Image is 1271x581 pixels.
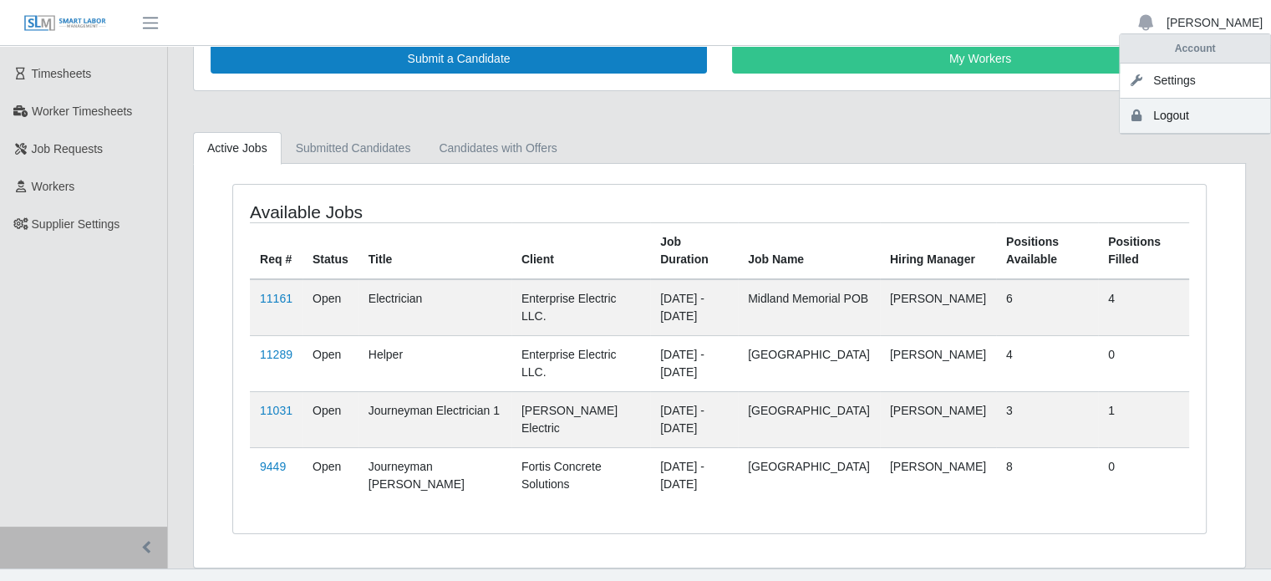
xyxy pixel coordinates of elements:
th: Client [511,222,650,279]
th: Hiring Manager [880,222,996,279]
a: Active Jobs [193,132,282,165]
td: [PERSON_NAME] [880,279,996,336]
td: Helper [358,335,511,391]
td: [GEOGRAPHIC_DATA] [738,447,880,503]
a: 11161 [260,292,292,305]
td: Midland Memorial POB [738,279,880,336]
td: 6 [996,279,1098,336]
span: Supplier Settings [32,217,120,231]
a: Submitted Candidates [282,132,425,165]
img: SLM Logo [23,14,107,33]
td: [DATE] - [DATE] [650,391,738,447]
th: Status [302,222,358,279]
td: 4 [996,335,1098,391]
a: My Workers [732,44,1228,74]
th: Job Name [738,222,880,279]
span: Job Requests [32,142,104,155]
td: Electrician [358,279,511,336]
td: Enterprise Electric LLC. [511,335,650,391]
td: 0 [1098,447,1189,503]
td: [PERSON_NAME] [880,335,996,391]
a: 11289 [260,348,292,361]
th: Job Duration [650,222,738,279]
span: Timesheets [32,67,92,80]
td: Open [302,391,358,447]
th: Req # [250,222,302,279]
a: Settings [1120,64,1270,99]
td: Fortis Concrete Solutions [511,447,650,503]
td: 3 [996,391,1098,447]
a: 9449 [260,460,286,473]
td: Open [302,279,358,336]
td: [DATE] - [DATE] [650,447,738,503]
td: 8 [996,447,1098,503]
td: [GEOGRAPHIC_DATA] [738,391,880,447]
a: Logout [1120,99,1270,134]
span: Workers [32,180,75,193]
h4: Available Jobs [250,201,627,222]
td: [DATE] - [DATE] [650,335,738,391]
td: 0 [1098,335,1189,391]
td: Enterprise Electric LLC. [511,279,650,336]
td: [PERSON_NAME] [880,391,996,447]
td: [PERSON_NAME] Electric [511,391,650,447]
td: Open [302,335,358,391]
td: Journeyman Electrician 1 [358,391,511,447]
td: [GEOGRAPHIC_DATA] [738,335,880,391]
a: 11031 [260,404,292,417]
span: Worker Timesheets [32,104,132,118]
td: Journeyman [PERSON_NAME] [358,447,511,503]
td: [PERSON_NAME] [880,447,996,503]
td: [DATE] - [DATE] [650,279,738,336]
th: Positions Available [996,222,1098,279]
td: 1 [1098,391,1189,447]
a: [PERSON_NAME] [1167,14,1263,32]
th: Title [358,222,511,279]
td: Open [302,447,358,503]
a: Submit a Candidate [211,44,707,74]
th: Positions Filled [1098,222,1189,279]
a: Candidates with Offers [425,132,571,165]
td: 4 [1098,279,1189,336]
strong: Account [1175,43,1216,54]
